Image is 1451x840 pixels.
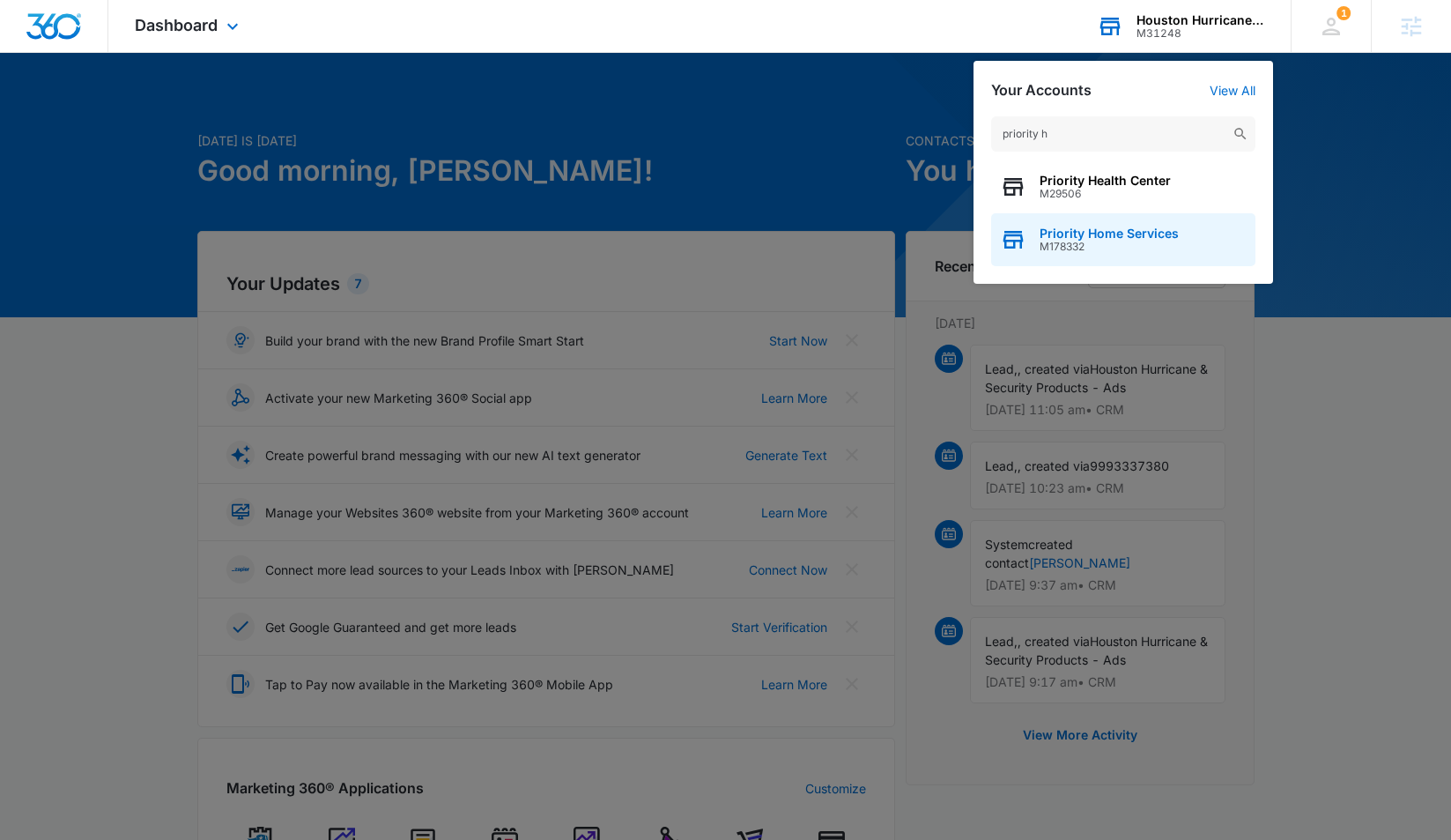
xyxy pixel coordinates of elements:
div: account name [1136,13,1265,27]
button: Priority Health CenterM29506 [991,160,1255,213]
button: Priority Home ServicesM178332 [991,213,1255,266]
span: Dashboard [135,16,218,34]
span: M29506 [1040,188,1171,200]
a: View All [1210,83,1255,98]
span: Priority Home Services [1040,227,1179,241]
div: notifications count [1336,6,1351,20]
span: 1 [1336,6,1351,20]
input: Search Accounts [991,116,1255,152]
h2: Your Accounts [991,82,1092,99]
span: M178332 [1040,241,1179,253]
div: account id [1136,27,1265,40]
span: Priority Health Center [1040,174,1171,188]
